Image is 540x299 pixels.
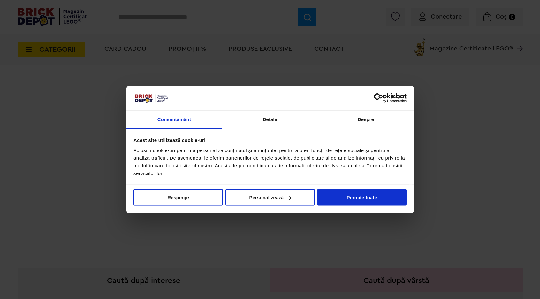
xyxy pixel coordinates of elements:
a: Usercentrics Cookiebot - opens in a new window [351,93,407,103]
button: Personalizează [225,189,315,206]
a: Consimțământ [126,111,222,129]
button: Respinge [133,189,223,206]
img: siglă [133,93,169,103]
button: Permite toate [317,189,407,206]
div: Acest site utilizează cookie-uri [133,136,407,144]
a: Detalii [222,111,318,129]
div: Folosim cookie-uri pentru a personaliza conținutul și anunțurile, pentru a oferi funcții de rețel... [133,146,407,177]
a: Despre [318,111,414,129]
